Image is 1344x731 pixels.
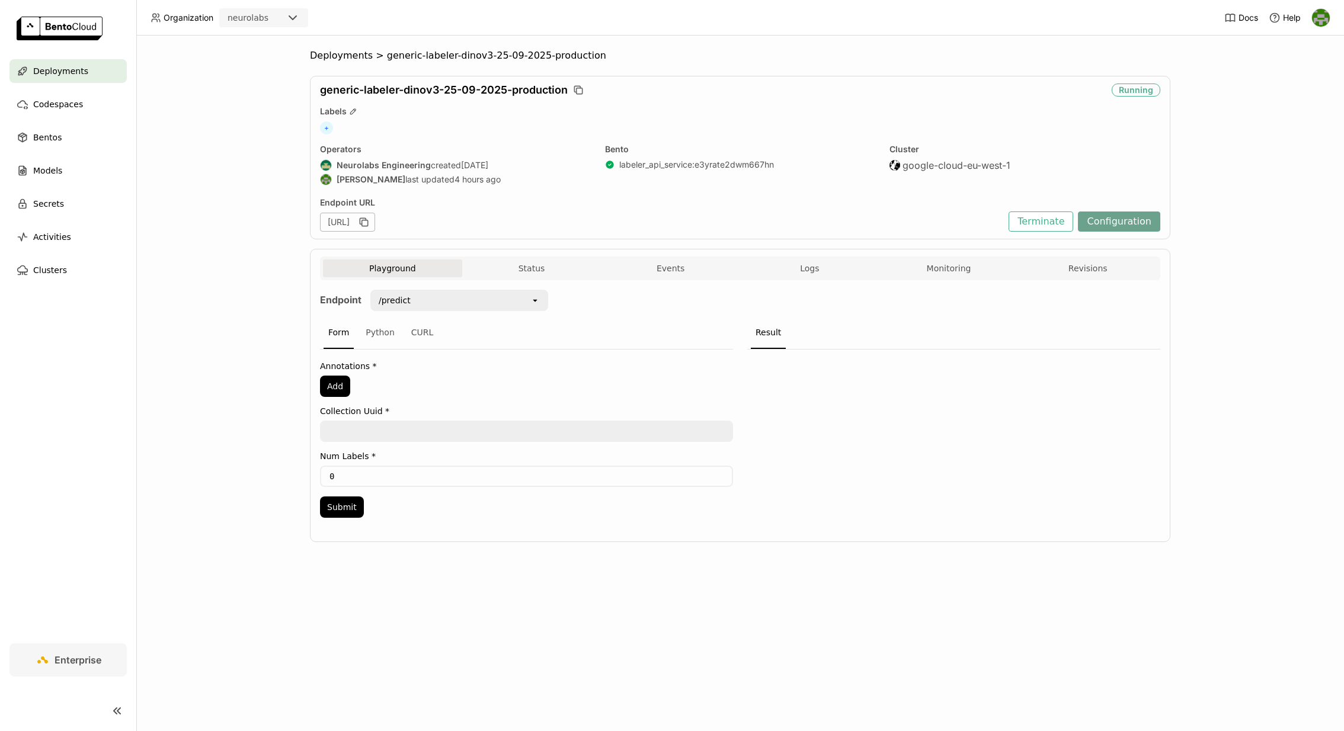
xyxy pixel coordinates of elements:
[320,496,364,518] button: Submit
[9,192,127,216] a: Secrets
[1009,211,1073,232] button: Terminate
[889,144,1160,155] div: Cluster
[164,12,213,23] span: Organization
[1112,84,1160,97] div: Running
[320,361,733,371] label: Annotations *
[9,92,127,116] a: Codespaces
[320,197,1003,208] div: Endpoint URL
[320,106,1160,117] div: Labels
[320,174,591,185] div: last updated
[33,64,88,78] span: Deployments
[1283,12,1301,23] span: Help
[320,376,350,397] button: Add
[879,259,1019,277] button: Monitoring
[323,259,462,277] button: Playground
[1224,12,1258,24] a: Docs
[903,159,1010,171] span: google-cloud-eu-west-1
[320,84,568,97] span: generic-labeler-dinov3-25-09-2025-production
[270,12,271,24] input: Selected neurolabs.
[228,12,268,24] div: neurolabs
[33,197,64,211] span: Secrets
[337,174,405,185] strong: [PERSON_NAME]
[412,294,413,306] input: Selected /predict.
[1269,12,1301,24] div: Help
[530,296,540,305] svg: open
[320,406,733,416] label: Collection Uuid *
[455,174,501,185] span: 4 hours ago
[1239,12,1258,23] span: Docs
[9,159,127,182] a: Models
[1312,9,1330,27] img: Toby Thomas
[320,121,333,134] span: +
[601,259,740,277] button: Events
[320,213,375,232] div: [URL]
[33,97,83,111] span: Codespaces
[751,317,786,349] div: Result
[9,126,127,149] a: Bentos
[337,160,431,171] strong: Neurolabs Engineering
[373,50,387,62] span: >
[361,317,399,349] div: Python
[800,263,819,274] span: Logs
[33,230,71,244] span: Activities
[9,258,127,282] a: Clusters
[619,159,774,170] a: labeler_api_service:e3yrate2dwm667hn
[321,174,331,185] img: Toby Thomas
[9,59,127,83] a: Deployments
[407,317,439,349] div: CURL
[462,259,601,277] button: Status
[9,225,127,249] a: Activities
[1078,211,1160,232] button: Configuration
[33,263,67,277] span: Clusters
[320,451,733,461] label: Num Labels *
[310,50,1170,62] nav: Breadcrumbs navigation
[1018,259,1157,277] button: Revisions
[321,160,331,171] img: Neurolabs Engineering
[9,643,127,677] a: Enterprise
[320,144,591,155] div: Operators
[310,50,373,62] span: Deployments
[55,654,101,666] span: Enterprise
[387,50,606,62] span: generic-labeler-dinov3-25-09-2025-production
[379,294,411,306] div: /predict
[605,144,876,155] div: Bento
[461,160,488,171] span: [DATE]
[324,317,354,349] div: Form
[17,17,103,40] img: logo
[33,163,62,178] span: Models
[33,130,62,145] span: Bentos
[320,159,591,171] div: created
[320,294,361,306] strong: Endpoint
